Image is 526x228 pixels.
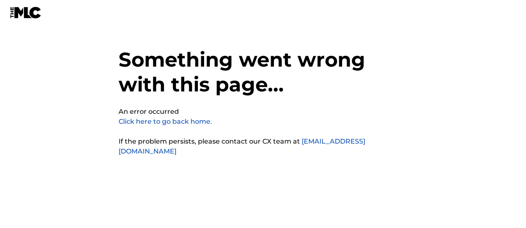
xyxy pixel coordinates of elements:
[119,118,212,125] a: Click here to go back home.
[10,7,42,19] img: MLC Logo
[119,137,408,156] p: If the problem persists, please contact our CX team at
[119,107,179,117] pre: An error occurred
[119,137,365,155] a: [EMAIL_ADDRESS][DOMAIN_NAME]
[119,47,408,107] h1: Something went wrong with this page...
